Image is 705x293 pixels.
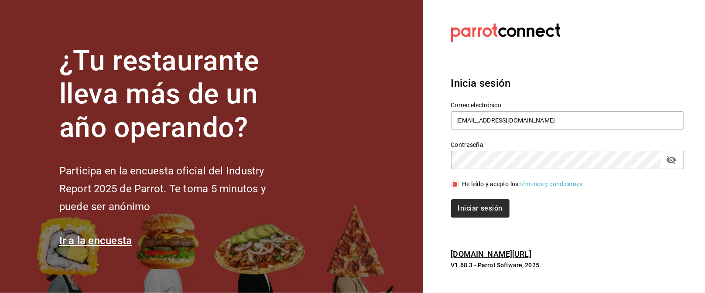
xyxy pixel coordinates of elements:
[462,180,585,189] div: He leído y acepto los
[664,153,679,167] button: passwordField
[518,181,584,187] a: Términos y condiciones.
[451,75,684,91] h3: Inicia sesión
[451,199,510,218] button: Iniciar sesión
[451,261,684,269] p: V1.68.3 - Parrot Software, 2025.
[451,142,684,148] label: Contraseña
[451,249,531,259] a: [DOMAIN_NAME][URL]
[59,44,295,145] h1: ¿Tu restaurante lleva más de un año operando?
[451,102,684,108] label: Correo electrónico
[59,235,132,247] a: Ir a la encuesta
[451,111,684,129] input: Ingresa tu correo electrónico
[59,162,295,215] h2: Participa en la encuesta oficial del Industry Report 2025 de Parrot. Te toma 5 minutos y puede se...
